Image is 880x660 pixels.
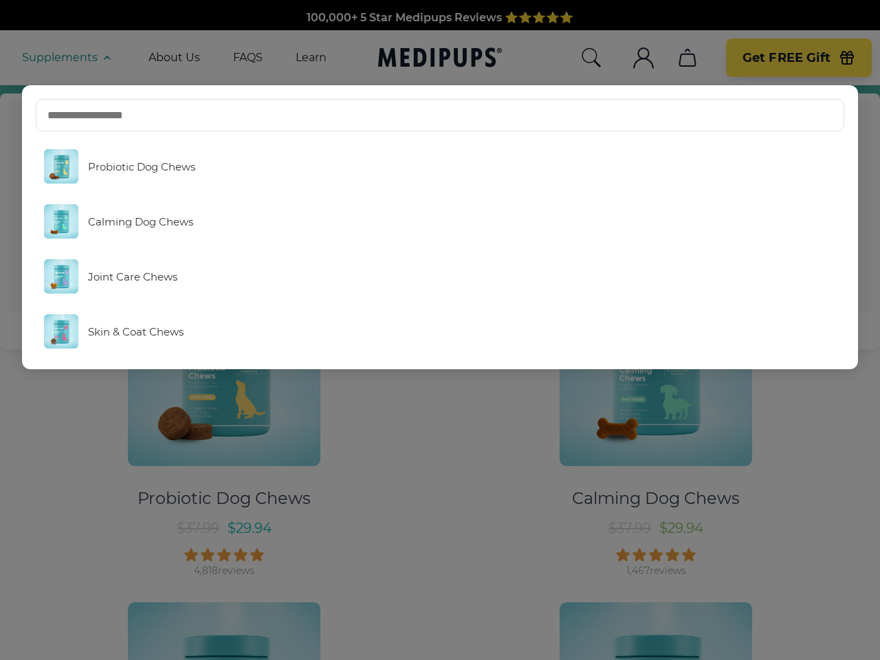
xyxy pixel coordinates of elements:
a: Skin & Coat Chews [36,307,844,355]
span: Probiotic Dog Chews [88,160,195,173]
span: Skin & Coat Chews [88,325,184,338]
span: Joint Care Chews [88,270,177,283]
img: Skin & Coat Chews [44,314,78,349]
img: Probiotic Dog Chews [44,149,78,184]
span: Calming Dog Chews [88,215,193,228]
img: Joint Care Chews [44,259,78,294]
a: Probiotic Dog Chews [36,142,844,190]
a: Calming Dog Chews [36,197,844,245]
img: Calming Dog Chews [44,204,78,239]
a: Joint Care Chews [36,252,844,300]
